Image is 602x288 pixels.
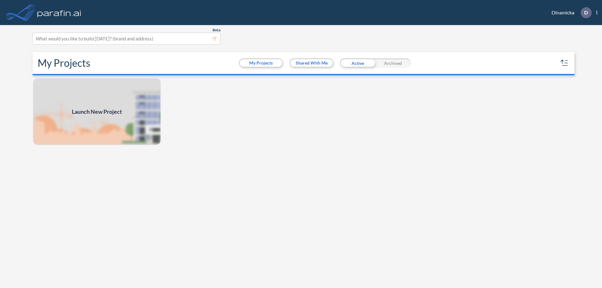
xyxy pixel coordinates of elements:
[542,7,597,18] div: Dinamicka
[340,58,375,68] div: Active
[72,107,122,116] span: Launch New Project
[38,57,90,69] h2: My Projects
[584,10,588,15] p: D
[240,59,282,67] button: My Projects
[213,28,220,33] span: Beta
[33,78,161,145] a: Launch New Project
[36,6,82,19] img: logo
[290,59,333,67] button: Shared With Me
[559,58,569,68] button: sort
[375,58,411,68] div: Archived
[33,78,161,145] img: add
